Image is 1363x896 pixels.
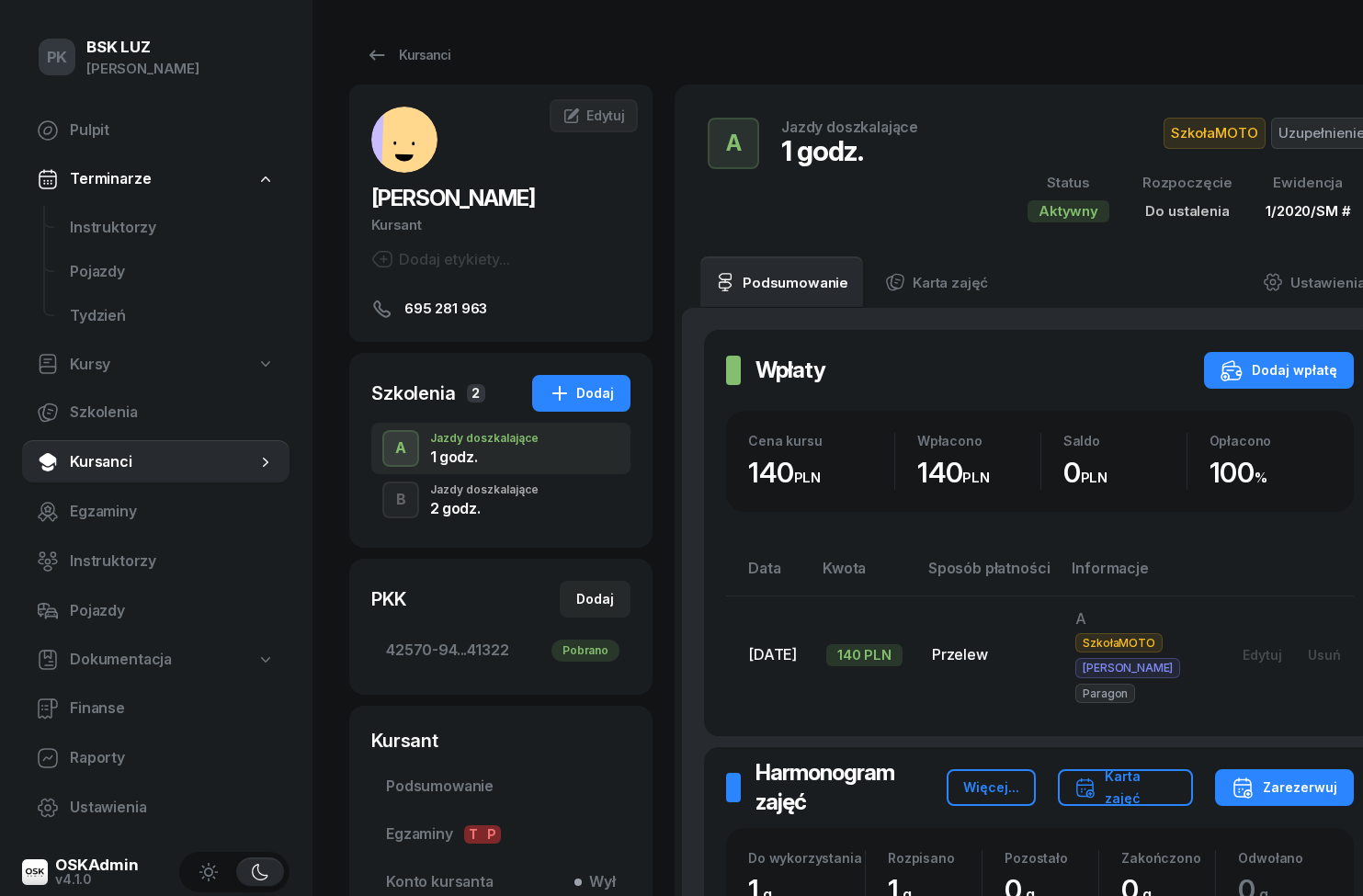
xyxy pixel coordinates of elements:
[719,125,749,162] div: A
[1308,647,1341,663] div: Usuń
[748,645,797,663] span: [DATE]
[917,556,1061,595] th: Sposób płatności
[382,482,419,518] button: B
[70,353,110,377] span: Kursy
[1075,633,1162,652] span: SzkołaMOTO
[1230,640,1295,670] button: Edytuj
[55,873,139,886] div: v4.1.0
[389,484,414,516] div: B
[404,298,487,320] span: 695 281 963
[1142,171,1232,195] div: Rozpoczęcie
[22,108,290,153] a: Pulpit
[532,375,630,412] button: Dodaj
[1063,433,1187,448] div: Saldo
[388,433,414,464] div: A
[1028,200,1109,222] div: Aktywny
[1075,684,1135,703] span: Paragon
[22,686,290,731] a: Finanse
[551,640,619,662] div: Pobrano
[1204,352,1354,389] button: Dodaj wpłatę
[430,501,539,516] div: 2 godz.
[371,629,630,673] a: 42570-94...41322Pobrano
[366,44,450,66] div: Kursanci
[70,796,275,820] span: Ustawienia
[70,648,172,672] span: Dokumentacja
[748,850,865,866] div: Do wykorzystania
[1255,469,1267,486] small: %
[549,382,614,404] div: Dodaj
[1061,556,1215,595] th: Informacje
[1075,658,1180,677] span: [PERSON_NAME]
[430,433,539,444] div: Jazdy doszkalające
[586,108,625,123] span: Edytuj
[386,639,616,663] span: 42570-94...41322
[22,539,290,584] a: Instruktorzy
[1081,469,1108,486] small: PLN
[483,825,501,844] span: P
[1266,171,1350,195] div: Ewidencja
[870,256,1003,308] a: Karta zajęć
[55,206,290,250] a: Instruktorzy
[1266,202,1350,220] span: 1/2020/SM #
[888,850,982,866] div: Rozpisano
[349,37,467,74] a: Kursanci
[781,119,918,134] div: Jazdy doszkalające
[755,758,947,817] h2: Harmonogram zajęć
[708,118,759,169] button: A
[22,490,290,534] a: Egzaminy
[1295,640,1354,670] button: Usuń
[560,581,630,618] button: Dodaj
[371,765,630,809] a: Podsumowanie
[755,356,825,385] h2: Wpłaty
[826,644,903,666] div: 140 PLN
[55,857,139,873] div: OSKAdmin
[371,298,630,320] a: 695 281 963
[70,500,275,524] span: Egzaminy
[1074,766,1177,810] div: Karta zajęć
[748,433,894,448] div: Cena kursu
[382,430,419,467] button: A
[1232,777,1337,799] div: Zarezerwuj
[464,825,483,844] span: T
[371,185,535,211] span: [PERSON_NAME]
[1063,456,1187,490] div: 0
[86,40,199,55] div: BSK LUZ
[22,344,290,386] a: Kursy
[70,599,275,623] span: Pojazdy
[1221,359,1337,381] div: Dodaj wpłatę
[947,769,1036,806] button: Więcej...
[70,550,275,573] span: Instruktorzy
[1005,850,1098,866] div: Pozostało
[86,57,199,81] div: [PERSON_NAME]
[22,589,290,633] a: Pojazdy
[70,216,275,240] span: Instruktorzy
[467,384,485,403] span: 2
[550,99,638,132] a: Edytuj
[22,158,290,200] a: Terminarze
[932,643,1046,667] div: Przelew
[55,250,290,294] a: Pojazdy
[70,401,275,425] span: Szkolenia
[1243,647,1282,663] div: Edytuj
[70,450,256,474] span: Kursanci
[22,859,48,885] img: logo-xs@2x.png
[748,456,894,490] div: 140
[576,588,614,610] div: Dodaj
[371,380,456,406] div: Szkolenia
[582,870,616,894] span: Wył
[1058,769,1194,806] button: Karta zajęć
[962,469,990,486] small: PLN
[371,248,510,270] button: Dodaj etykiety...
[371,586,406,612] div: PKK
[70,119,275,142] span: Pulpit
[22,786,290,830] a: Ustawienia
[1210,433,1333,448] div: Opłacono
[1210,456,1333,490] div: 100
[386,870,616,894] span: Konto kursanta
[70,167,151,191] span: Terminarze
[22,639,290,681] a: Dokumentacja
[371,423,630,474] button: AJazdy doszkalające1 godz.
[22,440,290,484] a: Kursanci
[70,746,275,770] span: Raporty
[386,775,616,799] span: Podsumowanie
